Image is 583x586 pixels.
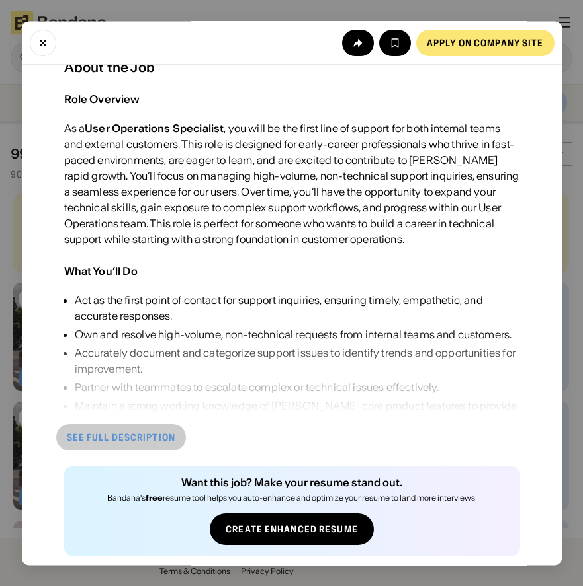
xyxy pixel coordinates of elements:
div: Apply on company site [426,38,543,47]
div: Create Enhanced Resume [226,525,358,534]
div: About the Job [64,59,519,75]
div: User Operations Specialist [85,122,224,135]
div: Role Overview [64,92,140,106]
div: Maintain a strong working knowledge of [PERSON_NAME] core product features to provide clear and e... [74,398,519,429]
div: Own and resolve high-volume, non-technical requests from internal teams and customers. [74,326,519,342]
div: See full description [66,433,175,442]
div: As a , you will be the first line of support for both internal teams and external customers. This... [64,120,519,247]
div: What You’ll Do [64,264,137,277]
div: Accurately document and categorize support issues to identify trends and opportunities for improv... [74,345,519,377]
div: Want this job? Make your resume stand out. [181,477,402,488]
div: Bandana's resume tool helps you auto-enhance and optimize your resume to land more interviews! [107,493,476,503]
button: Close [29,29,56,55]
b: free [145,493,162,503]
div: Act as the first point of contact for support inquiries, ensuring timely, empathetic, and accurat... [74,292,519,324]
div: Partner with teammates to escalate complex or technical issues effectively. [74,379,519,395]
